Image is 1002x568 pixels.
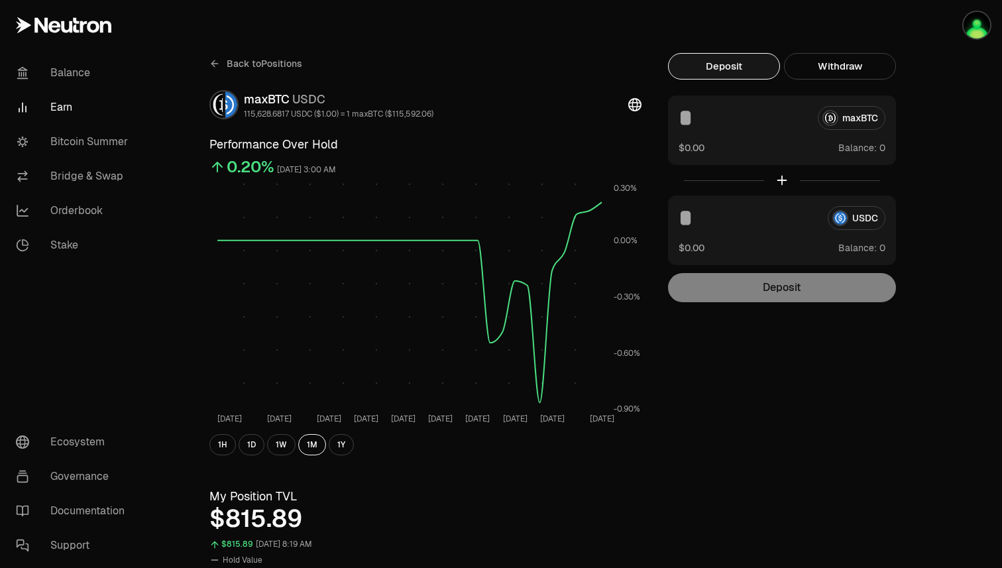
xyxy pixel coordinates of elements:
[267,414,292,424] tspan: [DATE]
[5,228,143,262] a: Stake
[838,141,877,154] span: Balance:
[465,414,490,424] tspan: [DATE]
[614,348,640,359] tspan: -0.60%
[540,414,565,424] tspan: [DATE]
[5,90,143,125] a: Earn
[614,292,640,302] tspan: -0.30%
[329,434,354,455] button: 1Y
[614,183,637,194] tspan: 0.30%
[217,414,242,424] tspan: [DATE]
[668,53,780,80] button: Deposit
[244,90,433,109] div: maxBTC
[5,459,143,494] a: Governance
[679,141,704,154] button: $0.00
[354,414,378,424] tspan: [DATE]
[428,414,453,424] tspan: [DATE]
[614,235,638,246] tspan: 0.00%
[5,425,143,459] a: Ecosystem
[223,555,262,565] span: Hold Value
[244,109,433,119] div: 115,628.6817 USDC ($1.00) = 1 maxBTC ($115,592.06)
[317,414,341,424] tspan: [DATE]
[225,91,237,118] img: USDC Logo
[5,494,143,528] a: Documentation
[227,57,302,70] span: Back to Positions
[209,434,236,455] button: 1H
[391,414,416,424] tspan: [DATE]
[614,404,640,414] tspan: -0.90%
[209,135,641,154] h3: Performance Over Hold
[267,434,296,455] button: 1W
[5,528,143,563] a: Support
[964,12,990,38] img: toxf1
[209,53,302,74] a: Back toPositions
[5,56,143,90] a: Balance
[209,487,641,506] h3: My Position TVL
[590,414,614,424] tspan: [DATE]
[503,414,528,424] tspan: [DATE]
[5,159,143,194] a: Bridge & Swap
[221,537,253,552] div: $815.89
[298,434,326,455] button: 1M
[256,537,312,552] div: [DATE] 8:19 AM
[239,434,264,455] button: 1D
[227,156,274,178] div: 0.20%
[211,91,223,118] img: maxBTC Logo
[838,241,877,255] span: Balance:
[209,506,641,532] div: $815.89
[5,125,143,159] a: Bitcoin Summer
[292,91,325,107] span: USDC
[277,162,336,178] div: [DATE] 3:00 AM
[5,194,143,228] a: Orderbook
[679,241,704,255] button: $0.00
[784,53,896,80] button: Withdraw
